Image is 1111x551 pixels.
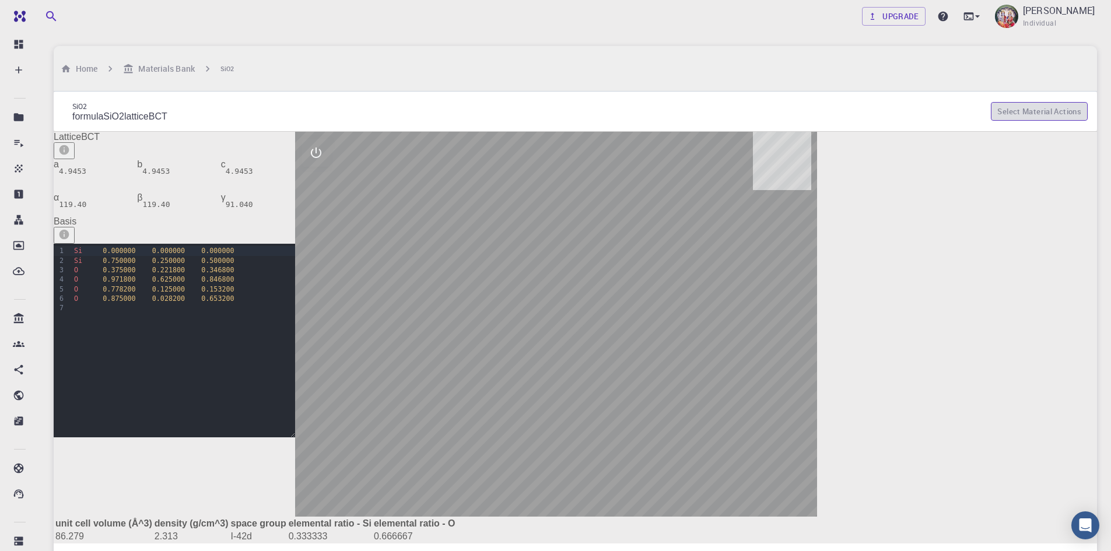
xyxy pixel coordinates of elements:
td: I-42d [230,531,287,542]
div: 1 [54,246,65,255]
span: 0.250000 [152,257,185,265]
span: Basis [54,216,76,226]
span: 0.000000 [201,247,234,255]
span: 0.000000 [152,247,185,255]
span: BCT [81,132,100,142]
span: β [137,192,142,202]
span: 0.653200 [201,294,234,303]
span: 0.846800 [201,275,234,283]
span: BCT [149,111,167,121]
span: 0.221800 [152,266,185,274]
img: D ARUMUGAM [995,5,1018,28]
td: 86.279 [55,531,153,542]
th: density (g/cm^3) [154,518,229,529]
th: space group [230,518,287,529]
span: 0.375000 [103,266,135,274]
p: [PERSON_NAME] [1023,3,1095,17]
span: SiO2 [103,111,124,121]
button: info [54,142,75,159]
span: γ [221,192,226,202]
th: unit cell volume (Å^3) [55,518,153,529]
button: info [54,227,75,244]
span: Si [74,257,82,265]
div: 7 [54,303,65,313]
h6: Home [71,62,97,75]
h6: Materials Bank [134,62,194,75]
span: Si [74,247,82,255]
div: 4 [54,275,65,284]
span: 0.625000 [152,275,185,283]
pre: 4.9453 [142,167,170,176]
td: 0.333333 [288,531,372,542]
span: 0.346800 [201,266,234,274]
td: 2.313 [154,531,229,542]
span: O [74,275,78,283]
span: b [137,159,142,169]
span: 0.778200 [103,285,135,293]
span: 0.153200 [201,285,234,293]
button: Select Material Actions [991,102,1088,121]
td: 0.666667 [373,531,456,542]
span: 0.500000 [201,257,234,265]
pre: 4.9453 [59,167,86,176]
span: 0.000000 [103,247,135,255]
h6: SiO2 [220,64,234,73]
pre: 119.40 [59,200,86,209]
div: 3 [54,265,65,275]
div: Open Intercom Messenger [1071,511,1099,539]
div: 2 [54,256,65,265]
span: 0.028200 [152,294,185,303]
th: elemental ratio - O [373,518,456,529]
span: 0.750000 [103,257,135,265]
span: Lattice [54,132,81,142]
span: 0.125000 [152,285,185,293]
span: α [54,192,59,202]
p: SiO2 [72,101,982,111]
span: formula [72,111,103,121]
pre: 119.40 [143,200,170,209]
span: c [221,159,226,169]
img: logo [9,10,26,22]
div: 6 [54,294,65,303]
div: 5 [54,285,65,294]
span: 0.875000 [103,294,135,303]
span: lattice [124,111,149,121]
pre: 91.040 [226,200,253,209]
span: O [74,294,78,303]
span: O [74,285,78,293]
span: Support [23,8,65,19]
th: elemental ratio - Si [288,518,372,529]
a: Upgrade [862,7,926,26]
span: a [54,159,59,169]
nav: breadcrumb [58,50,236,88]
pre: 4.9453 [226,167,253,176]
span: Individual [1023,17,1056,29]
span: O [74,266,78,274]
span: 0.971800 [103,275,135,283]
